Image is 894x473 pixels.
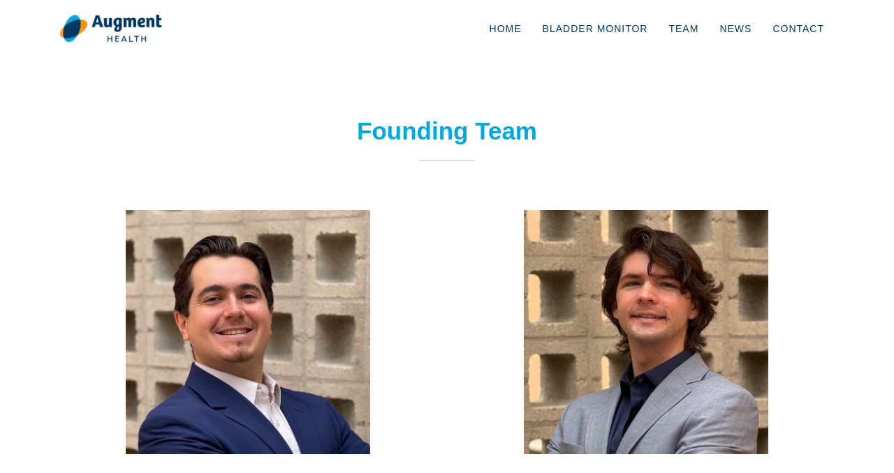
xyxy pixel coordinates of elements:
[126,210,370,454] img: Jared Meyers Headshot
[479,6,532,52] a: Home
[658,6,709,52] a: Team
[524,210,768,454] img: Stephen Kalinsky Headshot
[532,6,659,52] a: Bladder Monitor
[59,14,162,43] img: logo
[709,6,762,52] a: News
[762,6,835,52] a: Contact
[258,117,636,146] h2: Founding Team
